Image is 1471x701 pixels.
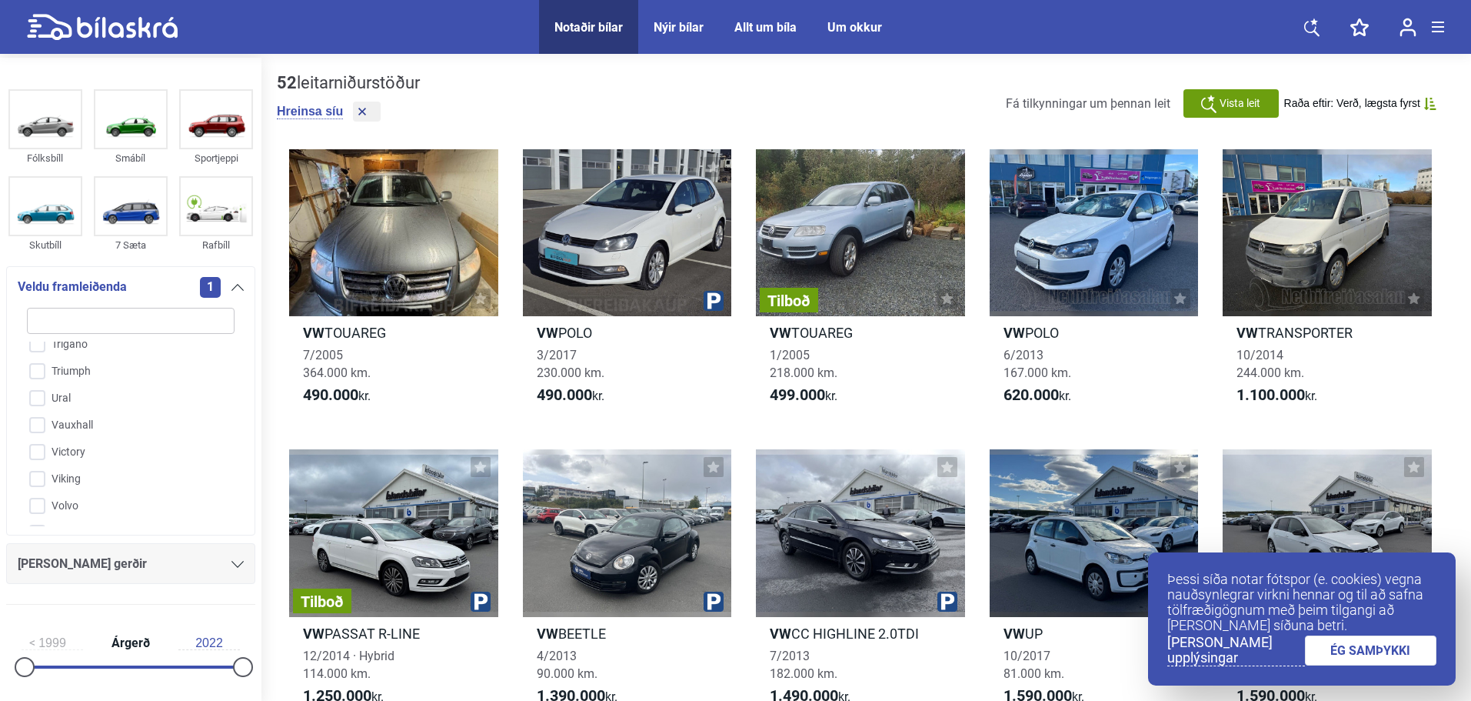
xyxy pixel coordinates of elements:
[301,594,344,609] span: Tilboð
[1167,572,1436,633] p: Þessi síða notar fótspor (e. cookies) vegna nauðsynlegrar virkni hennar og til að safna tölfræðig...
[770,325,791,341] b: VW
[537,348,604,380] span: 3/2017 230.000 km.
[654,20,704,35] a: Nýir bílar
[1003,325,1025,341] b: VW
[1284,97,1436,110] button: Raða eftir: Verð, lægsta fyrst
[303,325,324,341] b: VW
[770,386,825,404] b: 499.000
[179,149,253,167] div: Sportjeppi
[767,293,810,309] span: Tilboð
[990,625,1199,643] h2: UP
[179,236,253,254] div: Rafbíll
[1223,149,1432,419] a: VWTRANSPORTER10/2014244.000 km.1.100.000kr.
[827,20,882,35] a: Um okkur
[523,149,732,419] a: VWPOLO3/2017230.000 km.490.000kr.
[770,386,837,405] span: kr.
[1006,96,1170,111] span: Fá tilkynningar um þennan leit
[537,626,558,642] b: VW
[1236,325,1258,341] b: VW
[937,592,957,612] img: parking.png
[537,649,597,681] span: 4/2013 90.000 km.
[990,149,1199,419] a: VWPOLO6/2013167.000 km.620.000kr.
[537,386,592,404] b: 490.000
[108,637,154,649] span: Árgerð
[1284,97,1420,110] span: Raða eftir: Verð, lægsta fyrst
[289,324,498,342] h2: TOUAREG
[704,291,724,311] img: parking.png
[770,626,791,642] b: VW
[537,386,604,405] span: kr.
[200,277,221,298] span: 1
[1220,95,1260,112] span: Vista leit
[1003,348,1071,380] span: 6/2013 167.000 km.
[770,348,837,380] span: 1/2005 218.000 km.
[277,73,420,93] div: leitarniðurstöður
[1236,386,1305,404] b: 1.100.000
[303,348,371,380] span: 7/2005 364.000 km.
[8,149,82,167] div: Fólksbíll
[303,649,394,681] span: 12/2014 · Hybrid 114.000 km.
[1003,386,1071,405] span: kr.
[990,324,1199,342] h2: POLO
[756,324,965,342] h2: TOUAREG
[537,325,558,341] b: VW
[303,386,371,405] span: kr.
[756,625,965,643] h2: CC HIGHLINE 2.0TDI
[8,236,82,254] div: Skutbíll
[18,276,127,298] span: Veldu framleiðenda
[1399,18,1416,37] img: user-login.svg
[1003,649,1064,681] span: 10/2017 81.000 km.
[94,149,168,167] div: Smábíl
[756,149,965,419] a: TilboðVWTOUAREG1/2005218.000 km.499.000kr.
[289,625,498,643] h2: PASSAT R-LINE
[1236,386,1317,405] span: kr.
[471,592,491,612] img: parking.png
[734,20,797,35] a: Allt um bíla
[1305,636,1437,666] a: ÉG SAMÞYKKI
[277,73,297,92] b: 52
[94,236,168,254] div: 7 Sæta
[289,149,498,419] a: VWTOUAREG7/2005364.000 km.490.000kr.
[1003,386,1059,404] b: 620.000
[1223,324,1432,342] h2: TRANSPORTER
[523,324,732,342] h2: POLO
[303,626,324,642] b: VW
[704,592,724,612] img: parking.png
[303,386,358,404] b: 490.000
[523,625,732,643] h2: BEETLE
[277,104,343,119] button: Hreinsa síu
[1236,348,1304,380] span: 10/2014 244.000 km.
[554,20,623,35] a: Notaðir bílar
[18,553,147,575] span: [PERSON_NAME] gerðir
[770,649,837,681] span: 7/2013 182.000 km.
[1167,635,1305,666] a: [PERSON_NAME] upplýsingar
[1003,626,1025,642] b: VW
